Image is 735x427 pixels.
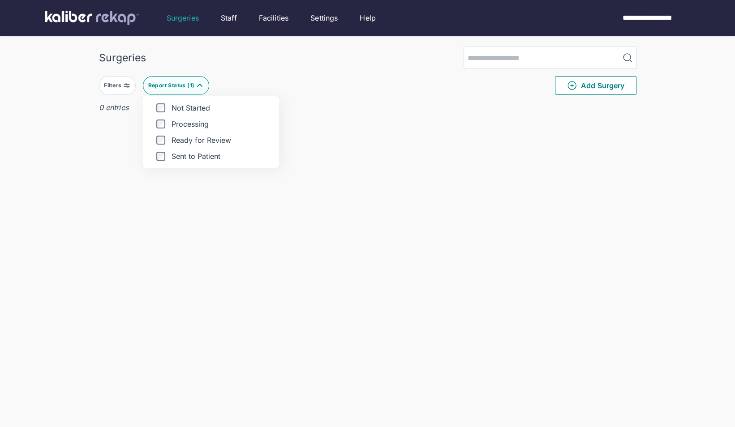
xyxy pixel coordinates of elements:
[567,80,624,91] span: Add Surgery
[196,82,203,89] img: filter-caret-up-teal.ae51ebe3.svg
[123,82,130,89] img: faders-horizontal-grey.d550dbda.svg
[360,13,376,23] a: Help
[150,103,272,112] label: Not Started
[150,120,272,128] label: Processing
[310,13,338,23] a: Settings
[148,82,197,89] div: Report Status ( 1 )
[104,82,123,89] div: Filters
[99,102,636,113] div: 0 entries
[622,52,633,63] img: MagnifyingGlass.1dc66aab.svg
[157,120,164,128] input: Processing
[99,76,136,95] button: Filters
[99,51,146,64] div: Surgeries
[567,80,577,91] img: PlusCircleGreen.5fd88d77.svg
[143,76,209,95] button: Report Status (1)
[157,137,164,144] input: Ready for Review
[150,152,272,161] label: Sent to Patient
[45,11,139,25] img: kaliber labs logo
[555,76,636,95] button: Add Surgery
[150,136,272,145] label: Ready for Review
[259,13,289,23] a: Facilities
[157,153,164,160] input: Sent to Patient
[157,104,164,111] input: Not Started
[167,13,199,23] a: Surgeries
[221,13,237,23] a: Staff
